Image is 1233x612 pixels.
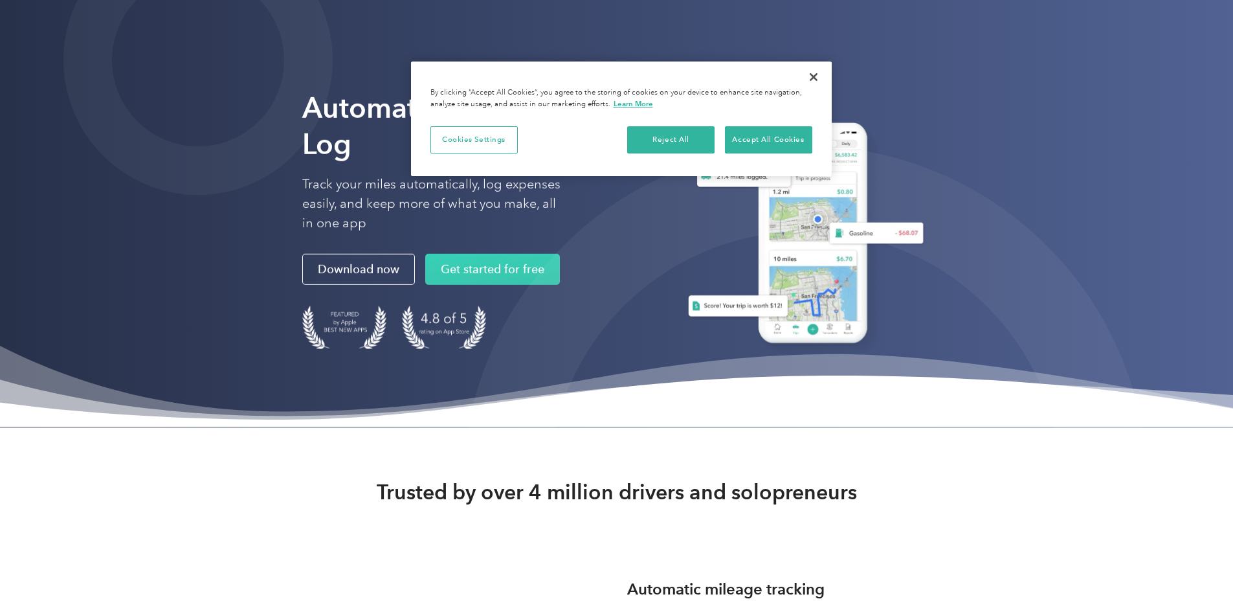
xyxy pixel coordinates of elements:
[725,126,812,153] button: Accept All Cookies
[799,63,828,91] button: Close
[302,175,561,233] p: Track your miles automatically, log expenses easily, and keep more of what you make, all in one app
[302,254,415,285] a: Download now
[430,87,812,110] div: By clicking “Accept All Cookies”, you agree to the storing of cookies on your device to enhance s...
[425,254,560,285] a: Get started for free
[411,62,832,176] div: Privacy
[627,578,825,601] h3: Automatic mileage tracking
[614,99,653,108] a: More information about your privacy, opens in a new tab
[430,126,518,153] button: Cookies Settings
[302,91,614,161] strong: Automate Your Mileage Log
[627,126,715,153] button: Reject All
[377,479,857,505] strong: Trusted by over 4 million drivers and solopreneurs
[402,306,486,349] img: 4.9 out of 5 stars on the app store
[411,62,832,176] div: Cookie banner
[302,306,386,349] img: Badge for Featured by Apple Best New Apps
